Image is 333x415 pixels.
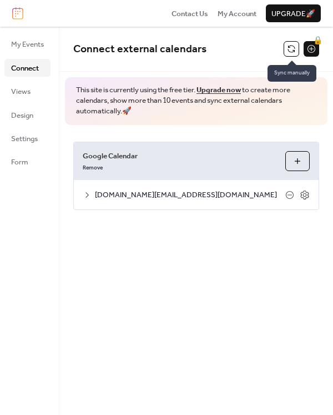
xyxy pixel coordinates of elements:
[171,8,208,19] a: Contact Us
[11,157,28,168] span: Form
[268,65,316,82] span: Sync manually
[4,153,51,171] a: Form
[271,8,315,19] span: Upgrade 🚀
[4,59,51,77] a: Connect
[11,86,31,97] span: Views
[95,189,285,201] span: [DOMAIN_NAME][EMAIL_ADDRESS][DOMAIN_NAME]
[4,35,51,53] a: My Events
[218,8,256,19] a: My Account
[4,82,51,100] a: Views
[11,63,39,74] span: Connect
[83,164,103,172] span: Remove
[11,39,44,50] span: My Events
[12,7,23,19] img: logo
[11,133,38,144] span: Settings
[73,39,206,59] span: Connect external calendars
[4,106,51,124] a: Design
[11,110,33,121] span: Design
[83,151,276,162] span: Google Calendar
[196,83,241,97] a: Upgrade now
[266,4,321,22] button: Upgrade🚀
[76,85,316,117] span: This site is currently using the free tier. to create more calendars, show more than 10 events an...
[4,129,51,147] a: Settings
